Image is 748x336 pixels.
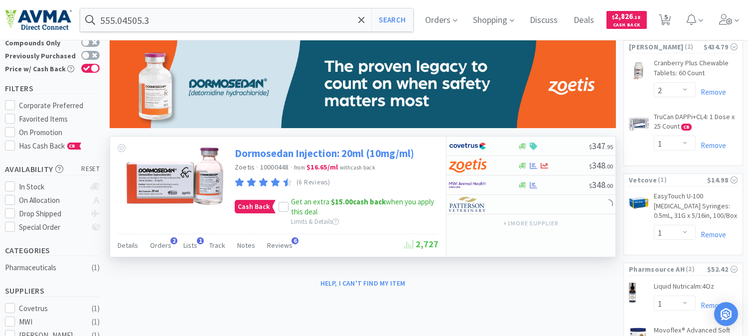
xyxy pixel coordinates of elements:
div: Corporate Preferred [19,100,100,112]
a: Remove [696,141,726,150]
a: Remove [696,230,726,239]
span: CB [682,124,691,130]
img: f5e969b455434c6296c6d81ef179fa71_3.png [449,197,486,212]
h5: Categories [5,245,100,256]
div: Drop Shipped [19,208,86,220]
div: ( 1 ) [92,303,100,315]
span: Pharmsource AH [629,264,685,275]
a: Discuss [526,16,562,25]
span: . 00 [605,163,613,170]
span: . 95 [605,143,613,151]
a: Dormosedan Injection: 20ml (10mg/ml) [235,147,414,160]
img: 30ed6c17b0ca4bacbe46aad68b153db3_475058.jpeg [629,114,649,134]
span: with cash back [340,164,375,171]
a: Cranberry Plus Chewable Tablets: 60 Count [654,58,738,82]
span: $15.00 [331,197,353,206]
span: Vetcove [629,174,657,185]
span: · [291,163,293,171]
img: 77fca1acd8b6420a9015268ca798ef17_1.png [449,139,486,154]
div: Pharmaceuticals [5,262,86,274]
a: Deals [570,16,598,25]
p: (6 Reviews) [297,177,330,188]
div: $52.42 [707,264,738,275]
span: Cash Back [235,200,272,213]
span: $ [612,14,615,20]
span: Has Cash Back [19,141,82,151]
div: ( 1 ) [92,316,100,328]
img: ebcbfaa4c64c450a94fffb7cf987eba1_246.jpg [110,40,616,128]
button: +1more supplier [498,216,564,230]
span: Limits & Details [291,217,339,226]
span: [PERSON_NAME] [629,41,684,52]
img: c616d51d3e6242dcb518534d9b38ca8b_63876.jpeg [629,60,649,80]
span: Cash Back [612,22,641,29]
span: $ [589,143,592,151]
span: 2,727 [405,238,439,250]
div: $434.79 [704,41,738,52]
a: Remove [696,301,726,310]
span: Track [209,241,225,250]
span: . 00 [605,182,613,189]
span: Orders [150,241,171,250]
img: 1d9fb235cdbe450dac0600f030fb77c4_315164.jpeg [629,283,636,303]
span: 348 [589,179,613,190]
span: Notes [237,241,255,250]
span: ( 2 ) [685,264,707,274]
img: e4e33dab9f054f5782a47901c742baa9_102.png [5,9,72,30]
img: 7603cb3b112247dbbe5e17ff123c0a28_237373.jpeg [125,147,225,206]
div: Previously Purchased [5,51,76,59]
div: Covetrus [19,303,81,315]
div: Open Intercom Messenger [714,302,738,326]
h5: Suppliers [5,285,100,297]
span: 2 [170,237,177,244]
img: f6b2451649754179b5b4e0c70c3f7cb0_2.png [449,177,486,192]
div: In Stock [19,181,86,193]
a: $2,826.18Cash Back [606,6,647,33]
a: TruCan DAPPi+CL4: 1 Dose x 25 Count CB [654,112,738,136]
span: 2,826 [612,11,641,21]
span: Details [118,241,138,250]
span: Lists [183,241,197,250]
button: Help, I can't find my item [314,275,412,292]
span: Reviews [267,241,293,250]
a: Remove [696,87,726,97]
span: Get an extra when you apply this deal [291,197,434,216]
span: · [257,163,259,171]
input: Search by item, sku, manufacturer, ingredient, size... [80,8,413,31]
a: 5 [655,17,675,26]
span: 6 [292,237,299,244]
span: ( 1 ) [657,175,707,185]
div: ( 1 ) [92,262,100,274]
span: reset [82,164,100,174]
span: 347 [589,140,613,152]
img: b6ddb9e96db64458866f1a42e6e10166.jpg [629,193,649,213]
div: On Promotion [19,127,100,139]
h5: Availability [5,164,100,175]
span: 1 [197,237,204,244]
span: $ [589,182,592,189]
div: Compounds Only [5,38,76,46]
a: EasyTouch U-100 [MEDICAL_DATA] Syringes: 0.5mL, 31G x 5/16in, 100/Box [654,191,738,225]
button: Search [371,8,413,31]
div: Favorited Items [19,113,100,125]
img: a673e5ab4e5e497494167fe422e9a3ab.png [449,158,486,173]
div: $14.98 [707,174,738,185]
span: . 18 [633,14,641,20]
span: 10000448 [260,163,289,171]
div: MWI [19,316,81,328]
span: CB [68,143,78,149]
h5: Filters [5,83,100,94]
a: Zoetis [235,163,255,171]
strong: $16.65 / ml [306,163,338,171]
div: Special Order [19,221,86,233]
span: 348 [589,160,613,171]
span: from [294,164,305,171]
span: ( 2 ) [684,42,704,52]
strong: cash back [331,197,386,206]
span: $ [589,163,592,170]
div: Price w/ Cash Back [5,64,76,72]
div: On Allocation [19,194,86,206]
a: Liquid Nutricalm:4Oz [654,282,714,296]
